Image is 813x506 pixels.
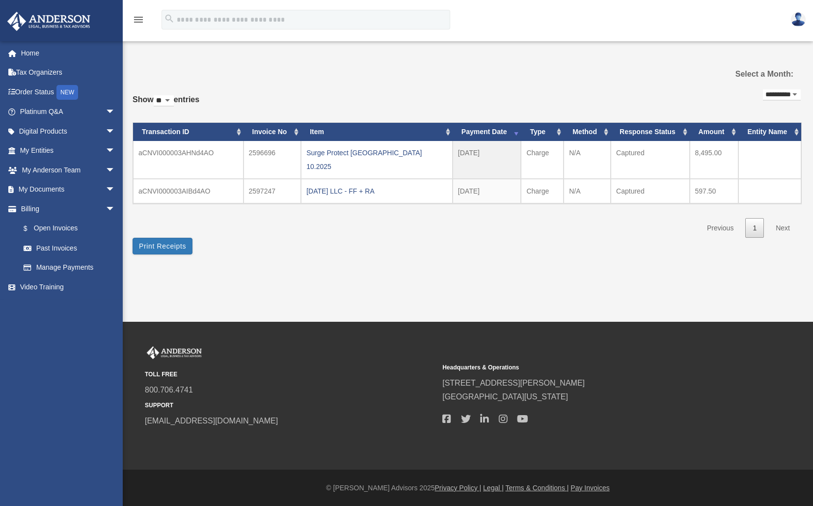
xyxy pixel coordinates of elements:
[106,141,125,161] span: arrow_drop_down
[745,218,764,238] a: 1
[453,179,521,203] td: [DATE]
[123,482,813,494] div: © [PERSON_NAME] Advisors 2025
[564,123,611,141] th: Method: activate to sort column ascending
[7,43,130,63] a: Home
[14,258,130,278] a: Manage Payments
[301,123,453,141] th: Item: activate to sort column ascending
[164,13,175,24] i: search
[453,141,521,179] td: [DATE]
[4,12,93,31] img: Anderson Advisors Platinum Portal
[690,179,739,203] td: 597.50
[133,93,199,116] label: Show entries
[570,484,609,492] a: Pay Invoices
[442,393,568,401] a: [GEOGRAPHIC_DATA][US_STATE]
[244,123,301,141] th: Invoice No: activate to sort column ascending
[244,141,301,179] td: 2596696
[133,141,244,179] td: aCNVI000003AHNd4AO
[14,238,125,258] a: Past Invoices
[7,141,130,161] a: My Entitiesarrow_drop_down
[244,179,301,203] td: 2597247
[133,123,244,141] th: Transaction ID: activate to sort column ascending
[611,123,689,141] th: Response Status: activate to sort column ascending
[7,121,130,141] a: Digital Productsarrow_drop_down
[768,218,797,238] a: Next
[7,82,130,102] a: Order StatusNEW
[306,146,447,173] div: Surge Protect [GEOGRAPHIC_DATA] 10.2025
[506,484,569,492] a: Terms & Conditions |
[738,123,801,141] th: Entity Name: activate to sort column ascending
[700,218,741,238] a: Previous
[145,417,278,425] a: [EMAIL_ADDRESS][DOMAIN_NAME]
[442,379,585,387] a: [STREET_ADDRESS][PERSON_NAME]
[29,223,34,235] span: $
[106,199,125,219] span: arrow_drop_down
[521,179,564,203] td: Charge
[483,484,504,492] a: Legal |
[14,219,130,239] a: $Open Invoices
[56,85,78,100] div: NEW
[7,180,130,199] a: My Documentsarrow_drop_down
[154,95,174,107] select: Showentries
[690,141,739,179] td: 8,495.00
[145,386,193,394] a: 800.706.4741
[521,141,564,179] td: Charge
[106,102,125,122] span: arrow_drop_down
[133,179,244,203] td: aCNVI000003AIBd4AO
[442,363,733,373] small: Headquarters & Operations
[106,121,125,141] span: arrow_drop_down
[145,346,204,359] img: Anderson Advisors Platinum Portal
[133,17,144,26] a: menu
[690,123,739,141] th: Amount: activate to sort column ascending
[564,179,611,203] td: N/A
[106,160,125,180] span: arrow_drop_down
[7,102,130,122] a: Platinum Q&Aarrow_drop_down
[306,184,447,198] div: [DATE] LLC - FF + RA
[106,180,125,200] span: arrow_drop_down
[611,179,689,203] td: Captured
[145,369,435,380] small: TOLL FREE
[453,123,521,141] th: Payment Date: activate to sort column ascending
[7,199,130,219] a: Billingarrow_drop_down
[145,400,435,411] small: SUPPORT
[7,63,130,83] a: Tax Organizers
[133,238,192,254] button: Print Receipts
[7,160,130,180] a: My Anderson Teamarrow_drop_down
[611,141,689,179] td: Captured
[564,141,611,179] td: N/A
[7,277,130,297] a: Video Training
[521,123,564,141] th: Type: activate to sort column ascending
[435,484,482,492] a: Privacy Policy |
[133,14,144,26] i: menu
[791,12,806,27] img: User Pic
[697,67,793,81] label: Select a Month:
